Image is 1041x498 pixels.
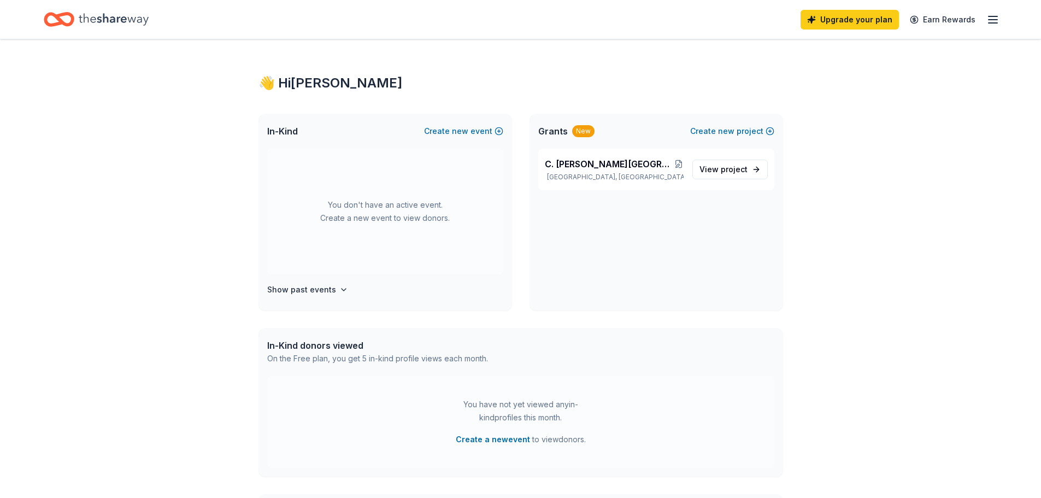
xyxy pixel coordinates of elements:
button: Createnewproject [690,125,774,138]
span: to view donors . [456,433,586,446]
div: In-Kind donors viewed [267,339,488,352]
span: Grants [538,125,568,138]
div: 👋 Hi [PERSON_NAME] [258,74,783,92]
span: View [699,163,748,176]
span: C. [PERSON_NAME][GEOGRAPHIC_DATA] Music Parents Organization [545,157,674,171]
button: Create a newevent [456,433,530,446]
button: Createnewevent [424,125,503,138]
a: Earn Rewards [903,10,982,30]
a: View project [692,160,768,179]
span: In-Kind [267,125,298,138]
a: Upgrade your plan [801,10,899,30]
div: On the Free plan, you get 5 in-kind profile views each month. [267,352,488,365]
div: You have not yet viewed any in-kind profiles this month. [452,398,589,424]
span: new [452,125,468,138]
a: Home [44,7,149,32]
h4: Show past events [267,283,336,296]
div: You don't have an active event. Create a new event to view donors. [267,149,503,274]
div: New [572,125,595,137]
span: project [721,165,748,174]
button: Show past events [267,283,348,296]
p: [GEOGRAPHIC_DATA], [GEOGRAPHIC_DATA] [545,173,684,181]
span: new [718,125,734,138]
